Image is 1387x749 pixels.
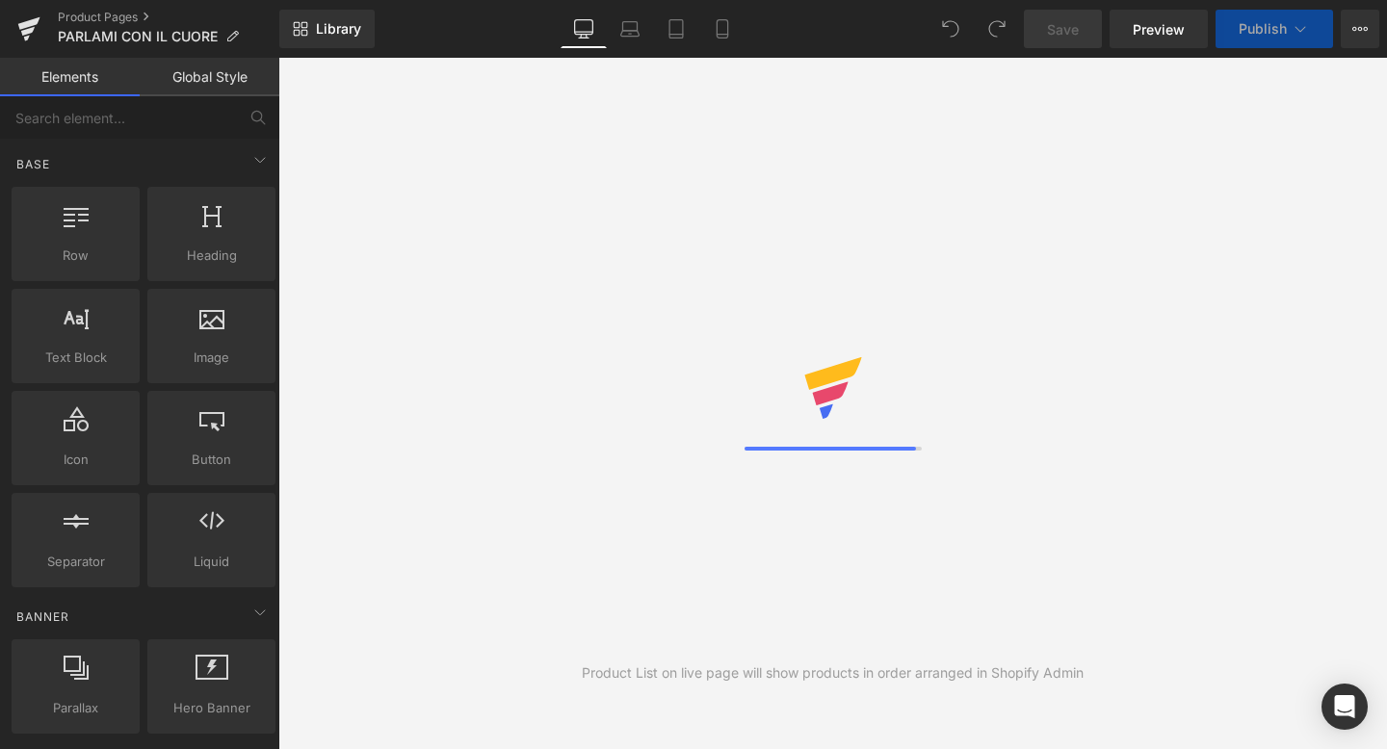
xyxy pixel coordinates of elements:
[1322,684,1368,730] div: Open Intercom Messenger
[279,10,375,48] a: New Library
[153,450,270,470] span: Button
[1047,19,1079,39] span: Save
[153,245,270,266] span: Heading
[1239,21,1287,37] span: Publish
[17,698,134,718] span: Parallax
[316,20,361,38] span: Library
[153,348,270,368] span: Image
[561,10,607,48] a: Desktop
[1110,10,1208,48] a: Preview
[1133,19,1185,39] span: Preview
[1216,10,1333,48] button: Publish
[14,607,71,626] span: Banner
[58,10,279,25] a: Product Pages
[14,155,52,173] span: Base
[17,245,134,266] span: Row
[607,10,653,48] a: Laptop
[1341,10,1379,48] button: More
[17,552,134,572] span: Separator
[931,10,970,48] button: Undo
[17,348,134,368] span: Text Block
[699,10,746,48] a: Mobile
[153,552,270,572] span: Liquid
[17,450,134,470] span: Icon
[582,662,1084,684] div: Product List on live page will show products in order arranged in Shopify Admin
[153,698,270,718] span: Hero Banner
[58,29,218,44] span: PARLAMI CON IL CUORE
[978,10,1016,48] button: Redo
[140,58,279,96] a: Global Style
[653,10,699,48] a: Tablet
